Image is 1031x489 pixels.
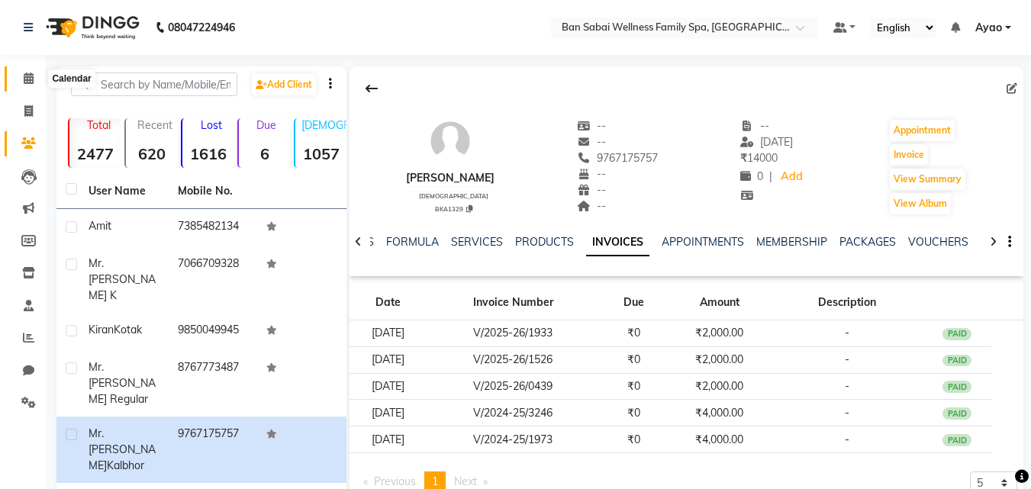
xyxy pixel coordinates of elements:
a: PACKAGES [839,235,896,249]
button: Invoice [890,144,928,166]
span: [DATE] [740,135,793,149]
td: [DATE] [350,346,426,373]
span: Kalbhor [107,458,144,472]
td: ₹2,000.00 [669,320,771,347]
span: -- [577,119,606,133]
td: V/2025-26/1526 [427,346,600,373]
div: Back to Client [356,74,388,103]
span: -- [577,199,606,213]
span: Mr. [89,360,104,374]
span: - [845,433,849,446]
span: [PERSON_NAME] Regular [89,376,156,406]
span: 14000 [740,151,778,165]
a: VOUCHERS [908,235,968,249]
span: -- [577,167,606,181]
span: Kiran [89,323,114,336]
a: FORMULA [386,235,439,249]
strong: 620 [126,144,178,163]
p: Due [242,118,291,132]
span: Ayao [975,20,1002,36]
td: 7066709328 [169,246,258,313]
td: V/2025-26/0439 [427,373,600,400]
input: Search by Name/Mobile/Email/Code [71,72,237,96]
td: [DATE] [350,373,426,400]
span: Amit [89,219,111,233]
td: [DATE] [350,426,426,453]
span: Kotak [114,323,142,336]
span: [PERSON_NAME] K [89,272,156,302]
span: - [845,352,849,366]
div: PAID [942,355,971,367]
span: Mr.[PERSON_NAME] [89,426,156,472]
p: Total [76,118,121,132]
span: Mr. [89,256,104,270]
div: PAID [942,381,971,393]
div: BKA1329 [412,203,495,214]
strong: 6 [239,144,291,163]
span: Next [454,475,477,488]
th: Invoice Number [427,285,600,320]
span: 0 [740,169,763,183]
button: View Album [890,193,951,214]
b: 08047224946 [168,6,235,49]
td: ₹0 [600,320,669,347]
span: | [769,169,772,185]
a: PRODUCTS [515,235,574,249]
strong: 2477 [69,144,121,163]
p: [DEMOGRAPHIC_DATA] [301,118,347,132]
div: [PERSON_NAME] [406,170,495,186]
a: INVOICES [586,229,649,256]
button: View Summary [890,169,965,190]
div: Calendar [48,69,95,88]
td: ₹0 [600,346,669,373]
span: 1 [432,475,438,488]
td: 9767175757 [169,417,258,483]
td: [DATE] [350,400,426,426]
td: ₹4,000.00 [669,426,771,453]
td: ₹0 [600,426,669,453]
div: PAID [942,434,971,446]
td: V/2025-26/1933 [427,320,600,347]
td: V/2024-25/3246 [427,400,600,426]
a: Add Client [252,74,316,95]
a: MEMBERSHIP [756,235,827,249]
span: -- [740,119,769,133]
img: logo [39,6,143,49]
strong: 1057 [295,144,347,163]
td: ₹0 [600,373,669,400]
th: Due [600,285,669,320]
th: User Name [79,174,169,209]
span: - [845,326,849,339]
button: Appointment [890,120,955,141]
td: 7385482134 [169,209,258,246]
td: [DATE] [350,320,426,347]
span: - [845,379,849,393]
div: PAID [942,328,971,340]
span: 9767175757 [577,151,658,165]
span: - [845,406,849,420]
span: -- [577,135,606,149]
td: ₹2,000.00 [669,346,771,373]
th: Description [771,285,923,320]
span: ₹ [740,151,747,165]
a: APPOINTMENTS [662,235,744,249]
p: Lost [188,118,234,132]
div: PAID [942,407,971,420]
th: Date [350,285,426,320]
span: [DEMOGRAPHIC_DATA] [419,192,488,200]
td: ₹2,000.00 [669,373,771,400]
td: ₹0 [600,400,669,426]
td: V/2024-25/1973 [427,426,600,453]
img: avatar [427,118,473,164]
span: -- [577,183,606,197]
th: Amount [669,285,771,320]
span: Previous [374,475,416,488]
p: Recent [132,118,178,132]
th: Mobile No. [169,174,258,209]
td: ₹4,000.00 [669,400,771,426]
strong: 1616 [182,144,234,163]
a: SERVICES [451,235,503,249]
td: 9850049945 [169,313,258,350]
td: 8767773487 [169,350,258,417]
a: Add [778,166,805,188]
